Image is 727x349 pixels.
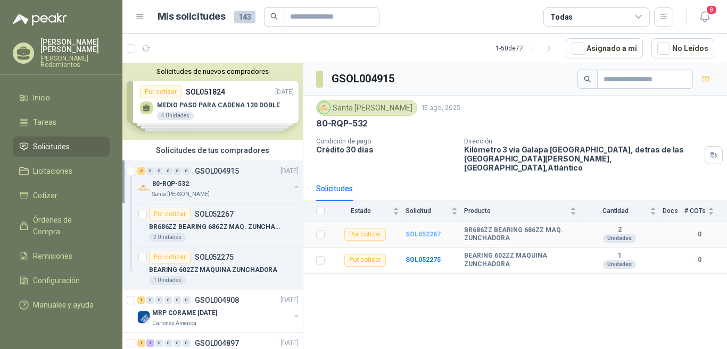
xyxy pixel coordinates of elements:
[183,296,191,304] div: 0
[164,296,172,304] div: 0
[155,339,163,347] div: 0
[316,100,417,116] div: Santa [PERSON_NAME]
[183,167,191,175] div: 0
[122,246,303,290] a: Por cotizarSOL052275BEARING 602ZZ MAQUINA ZUNCHADORA1 Unidades
[137,167,145,175] div: 2
[464,145,700,172] p: Kilómetro 3 vía Galapa [GEOGRAPHIC_DATA], detras de las [GEOGRAPHIC_DATA][PERSON_NAME], [GEOGRAPH...
[33,275,80,286] span: Configuración
[603,234,636,243] div: Unidades
[137,296,145,304] div: 1
[583,207,648,215] span: Cantidad
[33,190,57,201] span: Cotizar
[122,203,303,246] a: Por cotizarSOL052267BR686ZZ BEARING 686ZZ MAQ. ZUNCHADORA2 Unidades
[195,210,234,218] p: SOL052267
[158,9,226,24] h1: Mis solicitudes
[149,222,282,232] p: BR686ZZ BEARING 686ZZ MAQ. ZUNCHADORA
[651,38,714,58] button: No Leídos
[406,207,449,215] span: Solicitud
[122,140,303,160] div: Solicitudes de tus compradores
[13,210,110,242] a: Órdenes de Compra
[195,296,239,304] p: GSOL004908
[152,190,210,199] p: Santa [PERSON_NAME]
[155,296,163,304] div: 0
[127,67,299,75] button: Solicitudes de nuevos compradores
[344,228,386,241] div: Por cotizar
[152,179,189,189] p: 80-RQP-532
[149,233,186,242] div: 2 Unidades
[280,295,299,305] p: [DATE]
[137,294,301,328] a: 1 0 0 0 0 0 GSOL004908[DATE] Company LogoMRP CORAME [DATE]Cartones America
[684,255,714,265] b: 0
[146,339,154,347] div: 1
[13,270,110,291] a: Configuración
[174,339,181,347] div: 0
[149,265,277,275] p: BEARING 602ZZ MAQUINA ZUNCHADORA
[332,71,396,87] h3: GSOL004915
[137,182,150,194] img: Company Logo
[174,296,181,304] div: 0
[280,166,299,176] p: [DATE]
[33,165,72,177] span: Licitaciones
[318,102,330,114] img: Company Logo
[33,214,100,237] span: Órdenes de Compra
[146,167,154,175] div: 0
[316,138,456,145] p: Condición de pago
[584,75,591,83] span: search
[406,231,441,238] a: SOL052267
[270,13,278,20] span: search
[464,201,583,222] th: Producto
[13,185,110,206] a: Cotizar
[137,311,150,324] img: Company Logo
[164,339,172,347] div: 0
[695,7,714,27] button: 8
[137,339,145,347] div: 1
[33,116,56,128] span: Tareas
[316,118,368,129] p: 80-RQP-532
[146,296,154,304] div: 0
[406,256,441,263] a: SOL052275
[316,183,353,194] div: Solicitudes
[13,112,110,132] a: Tareas
[195,253,234,261] p: SOL052275
[152,308,217,318] p: MRP CORAME [DATE]
[40,55,110,68] p: [PERSON_NAME] Rodamientos
[13,161,110,181] a: Licitaciones
[663,201,684,222] th: Docs
[464,252,576,268] b: BEARING 602ZZ MAQUINA ZUNCHADORA
[464,138,700,145] p: Dirección
[464,207,568,215] span: Producto
[684,201,727,222] th: # COTs
[195,167,239,175] p: GSOL004915
[33,299,94,311] span: Manuales y ayuda
[280,338,299,348] p: [DATE]
[583,226,656,234] b: 2
[331,201,406,222] th: Estado
[684,229,714,240] b: 0
[13,137,110,157] a: Solicitudes
[149,276,186,285] div: 1 Unidades
[464,226,576,243] b: BR686ZZ BEARING 686ZZ MAQ. ZUNCHADORA
[406,201,464,222] th: Solicitud
[13,295,110,315] a: Manuales y ayuda
[13,88,110,108] a: Inicio
[149,208,191,220] div: Por cotizar
[122,63,303,140] div: Solicitudes de nuevos compradoresPor cotizarSOL051824[DATE] MEDIO PASO PARA CADENA 120 DOBLE4 Uni...
[152,319,196,328] p: Cartones America
[149,251,191,263] div: Por cotizar
[33,250,72,262] span: Remisiones
[566,38,643,58] button: Asignado a mi
[137,165,301,199] a: 2 0 0 0 0 0 GSOL004915[DATE] Company Logo80-RQP-532Santa [PERSON_NAME]
[13,13,67,25] img: Logo peakr
[33,141,70,152] span: Solicitudes
[550,11,573,23] div: Todas
[603,260,636,269] div: Unidades
[183,339,191,347] div: 0
[316,145,456,154] p: Crédito 30 días
[583,201,663,222] th: Cantidad
[495,40,557,57] div: 1 - 50 de 77
[331,207,391,215] span: Estado
[33,92,50,104] span: Inicio
[40,38,110,53] p: [PERSON_NAME] [PERSON_NAME]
